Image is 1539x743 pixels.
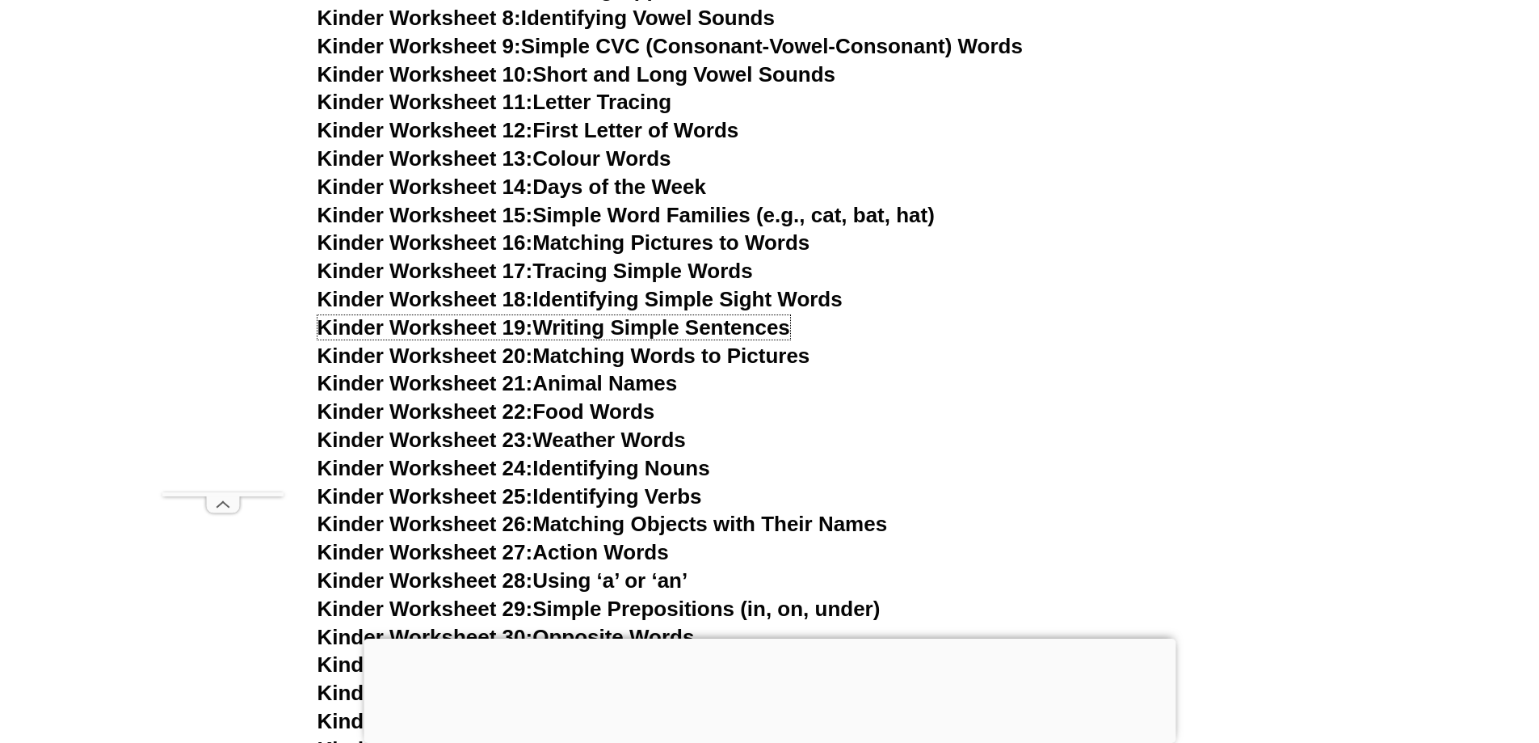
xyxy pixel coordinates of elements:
span: Kinder Worksheet 25: [317,484,533,509]
a: Kinder Worksheet 29:Simple Prepositions (in, on, under) [317,597,881,621]
span: Kinder Worksheet 24: [317,456,533,480]
span: Kinder Worksheet 22: [317,399,533,424]
span: Kinder Worksheet 10: [317,62,533,87]
span: Kinder Worksheet 11: [317,90,533,114]
span: Kinder Worksheet 13: [317,146,533,171]
span: Kinder Worksheet 18: [317,287,533,311]
a: Kinder Worksheet 33:Word Scramble (Simple Words) [317,709,846,733]
a: Kinder Worksheet 32:Numbers and Words (1-10) [317,681,800,705]
a: Kinder Worksheet 17:Tracing Simple Words [317,259,753,283]
span: Kinder Worksheet 26: [317,512,533,536]
a: Kinder Worksheet 30:Opposite Words [317,625,695,649]
a: Kinder Worksheet 19:Writing Simple Sentences [317,315,790,340]
span: Kinder Worksheet 28: [317,568,533,593]
a: Kinder Worksheet 14:Days of the Week [317,175,706,199]
iframe: Advertisement [162,37,284,492]
span: Kinder Worksheet 30: [317,625,533,649]
a: Kinder Worksheet 11:Letter Tracing [317,90,672,114]
a: Kinder Worksheet 10:Short and Long Vowel Sounds [317,62,836,87]
span: Kinder Worksheet 16: [317,230,533,255]
span: Kinder Worksheet 27: [317,540,533,564]
a: Kinder Worksheet 13:Colour Words [317,146,671,171]
span: Kinder Worksheet 14: [317,175,533,199]
span: Kinder Worksheet 31: [317,652,533,677]
span: Kinder Worksheet 15: [317,203,533,227]
span: Kinder Worksheet 8: [317,6,521,30]
span: Kinder Worksheet 32: [317,681,533,705]
a: Kinder Worksheet 15:Simple Word Families (e.g., cat, bat, hat) [317,203,935,227]
span: Kinder Worksheet 33: [317,709,533,733]
a: Kinder Worksheet 21:Animal Names [317,371,678,395]
a: Kinder Worksheet 26:Matching Objects with Their Names [317,512,888,536]
iframe: Chat Widget [1270,560,1539,743]
span: Kinder Worksheet 19: [317,315,533,340]
span: Kinder Worksheet 29: [317,597,533,621]
a: Kinder Worksheet 27:Action Words [317,540,669,564]
span: Kinder Worksheet 17: [317,259,533,283]
span: Kinder Worksheet 12: [317,118,533,142]
span: Kinder Worksheet 23: [317,428,533,452]
a: Kinder Worksheet 23:Weather Words [317,428,686,452]
a: Kinder Worksheet 20:Matching Words to Pictures [317,344,810,368]
span: Kinder Worksheet 9: [317,34,521,58]
iframe: Advertisement [364,639,1175,739]
a: Kinder Worksheet 31:Describing Words (Adjectives) [317,652,837,677]
span: Kinder Worksheet 20: [317,344,533,368]
a: Kinder Worksheet 24:Identifying Nouns [317,456,710,480]
span: Kinder Worksheet 21: [317,371,533,395]
a: Kinder Worksheet 22:Food Words [317,399,655,424]
a: Kinder Worksheet 12:First Letter of Words [317,118,739,142]
a: Kinder Worksheet 16:Matching Pictures to Words [317,230,810,255]
a: Kinder Worksheet 25:Identifying Verbs [317,484,702,509]
a: Kinder Worksheet 18:Identifying Simple Sight Words [317,287,843,311]
a: Kinder Worksheet 8:Identifying Vowel Sounds [317,6,775,30]
a: Kinder Worksheet 9:Simple CVC (Consonant-Vowel-Consonant) Words [317,34,1023,58]
a: Kinder Worksheet 28:Using ‘a’ or ‘an’ [317,568,688,593]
